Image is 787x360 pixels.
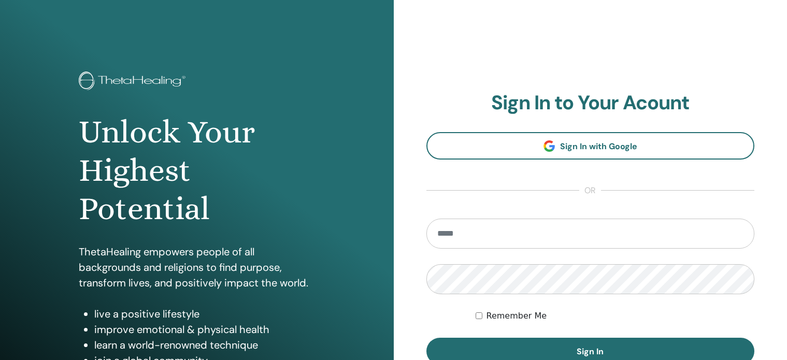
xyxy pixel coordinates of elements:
[476,310,754,322] div: Keep me authenticated indefinitely or until I manually logout
[486,310,547,322] label: Remember Me
[79,244,315,291] p: ThetaHealing empowers people of all backgrounds and religions to find purpose, transform lives, a...
[94,322,315,337] li: improve emotional & physical health
[79,113,315,228] h1: Unlock Your Highest Potential
[94,337,315,353] li: learn a world-renowned technique
[560,141,637,152] span: Sign In with Google
[577,346,604,357] span: Sign In
[94,306,315,322] li: live a positive lifestyle
[426,132,755,160] a: Sign In with Google
[426,91,755,115] h2: Sign In to Your Acount
[579,184,601,197] span: or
